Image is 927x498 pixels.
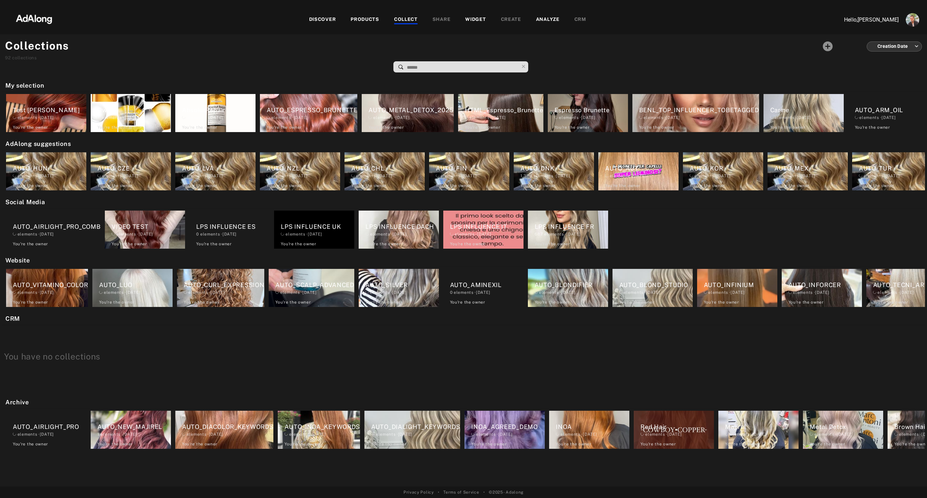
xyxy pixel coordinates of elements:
div: LPS INFLUENCE DACH [365,222,439,231]
div: AUTO_INFORCER elements ·[DATE]You're the owner [780,267,864,309]
h2: Website [5,256,925,265]
div: elements · [DATE] [97,431,171,437]
div: PRODUCTS [351,16,379,24]
div: AUTO_AMINEXIL0 elements ·[DATE]You're the owner [441,267,526,309]
div: AUTO_NEW_MAJIREL [97,422,171,431]
div: INOA elements ·[DATE]You're the owner [547,409,631,451]
div: You're the owner [535,299,570,305]
div: You're the owner [97,183,133,189]
span: © 2025 - Adalong [489,489,524,495]
div: VIDEO TEST [112,222,185,231]
div: You're the owner [182,124,217,130]
div: elements · [DATE] [520,173,594,179]
div: AUTO_AUT elements ·[DATE]You're the owner [596,150,681,192]
div: You're the owner [99,299,134,305]
div: elements · [DATE] [725,431,799,437]
img: 63233d7d88ed69de3c212112c67096b6.png [4,8,64,29]
div: You're the owner [365,241,401,247]
div: You're the owner [182,183,217,189]
div: You're the owner [368,124,404,130]
div: AUTO_DNK1,398 elements ·[DATE]You're the owner [512,150,596,192]
span: 1 [97,432,99,437]
div: ANALYZE [536,16,560,24]
div: LPS INFLUENCE UK [281,222,354,231]
div: elements · [DATE] [640,431,714,437]
div: elements · [DATE] [13,431,86,437]
div: Espresso Brunette elements ·[DATE]You're the owner [546,92,630,134]
div: elements · [DATE] [97,173,171,179]
div: AUTO_NZL [267,164,340,173]
div: You're the owner [859,183,894,189]
div: AUTO_LUO elements ·[DATE]You're the owner [90,267,175,309]
div: WIDGET [465,16,486,24]
div: AUTO_DIALIGHT_KEYWORDS [371,422,460,431]
div: AUTO_INFINIUM [704,280,777,289]
div: AUTO_AUT [605,164,679,173]
div: elements · [DATE] [770,115,844,121]
div: AUTO_METAL_DETOX_2025 [368,105,454,115]
div: AUTO_BLOND_STUDIO elements ·[DATE]You're the owner [610,267,695,309]
div: AUTO_CZE [97,164,171,173]
div: Own [97,105,171,115]
div: AUTO_INFORCER [788,280,862,289]
div: AUTO_INOA_KEYWORDS elements ·[DATE]You're the owner [276,409,362,451]
div: Red Hair elements ·[DATE]You're the owner [632,409,716,451]
div: INOA_AGREED_DEMO [471,422,545,431]
div: You're the owner [725,441,760,447]
div: You're the owner [351,183,387,189]
div: You're the owner [690,183,725,189]
div: COLLECT [394,16,418,24]
div: AUTO_NZL elements ·[DATE]You're the owner [258,150,342,192]
div: elements · [DATE] [774,173,848,179]
div: Majirel [725,422,799,431]
div: DISCOVER [309,16,336,24]
div: CRM [574,16,586,24]
div: HTML_Espresso_Brunette [465,105,543,115]
div: You're the owner [810,441,845,447]
div: You're the owner [275,299,311,305]
span: 0 [196,232,199,237]
div: You're the owner [471,441,507,447]
div: You're the owner [450,299,485,305]
div: elements · [DATE] [13,289,88,295]
div: elements · [DATE] [267,115,357,121]
div: AUTO_KOR elements ·[DATE]You're the owner [681,150,765,192]
div: AUTO_LVA elements ·[DATE]You're the owner [173,150,258,192]
div: elements · [DATE] [196,231,270,237]
div: AUTO_SCALP_ADVANCED [275,280,354,289]
div: LPS INFLUENCE UK elements ·[DATE]You're the owner [272,209,356,251]
div: elements · [DATE] [112,231,185,237]
div: You're the owner [182,441,217,447]
div: AUTO_BLONDIFIER [535,280,608,289]
div: AUTO_LUO [99,280,173,289]
a: Privacy Policy [403,489,434,495]
div: elements · [DATE] [465,115,543,121]
div: AUTO_LVA [182,164,256,173]
div: You're the owner [285,441,320,447]
span: 687 [535,232,543,237]
div: LPS INFLUENCE DACH elements ·[DATE]You're the owner [357,209,441,251]
div: AUTO_MEX [774,164,848,173]
div: AUTO_KOR [690,164,763,173]
div: elements · [DATE] [285,431,360,437]
div: elements · [DATE] [281,231,354,237]
div: collections [5,55,69,61]
div: Test [PERSON_NAME] [13,105,86,115]
div: LPS INFLUENCE ES [196,222,270,231]
div: AUTO_INFINIUM elements ·[DATE]You're the owner [695,267,779,309]
div: Creation Date [873,37,919,55]
div: Carine [770,105,844,115]
div: elements · [DATE] [365,231,439,237]
div: You're the owner [13,241,48,247]
div: elements · [DATE] [371,431,460,437]
div: VIDEO TEST elements ·[DATE]You're the owner [103,209,187,251]
iframe: Chat Widget [893,466,927,498]
div: elements · [DATE] [788,289,862,295]
span: • [483,489,485,495]
div: elements · [DATE] [535,231,608,237]
div: elements · [DATE] [99,289,173,295]
div: BENL_TOP_INFLUENCER_TOBETAGGED elements ·[DATE]You're the owner [630,92,761,134]
div: AUTO_ESPRESSO_BRUNETTE elements ·[DATE]You're the owner [258,92,359,134]
div: Espresso Brunette [555,105,628,115]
